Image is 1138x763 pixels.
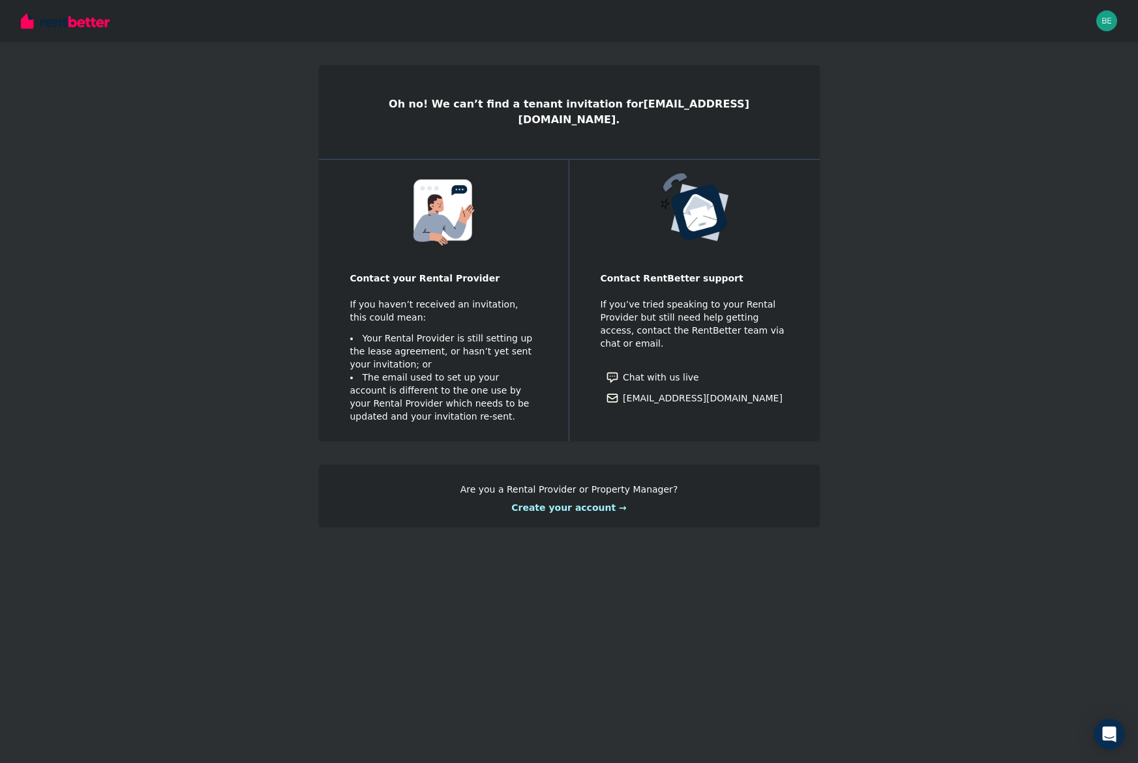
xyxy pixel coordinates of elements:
span: Chat with us live [623,371,699,384]
li: The email used to set up your account is different to the one use by your Rental Provider which n... [350,371,537,423]
p: If you’ve tried speaking to your Rental Provider but still need help getting access, contact the ... [601,298,788,350]
img: No tenancy invitation received [658,173,731,242]
p: Oh no! We can’t find a tenant invitation for [EMAIL_ADDRESS][DOMAIN_NAME] . [350,96,788,128]
p: Contact RentBetter support [601,272,788,285]
a: [EMAIL_ADDRESS][DOMAIN_NAME] [606,392,783,405]
img: ben.jarris+2@gmail.com [1096,10,1117,31]
img: No tenancy invitation received [407,173,480,248]
li: Your Rental Provider is still setting up the lease agreement, or hasn’t yet sent your invitation; or [350,332,537,371]
p: If you haven’t received an invitation, this could mean: [350,298,537,324]
p: Are you a Rental Provider or Property Manager? [350,483,788,496]
a: Create your account → [511,502,627,513]
img: RentBetter [21,11,110,31]
span: [EMAIL_ADDRESS][DOMAIN_NAME] [623,392,783,405]
div: Open Intercom Messenger [1094,719,1125,750]
p: Contact your Rental Provider [350,272,537,285]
